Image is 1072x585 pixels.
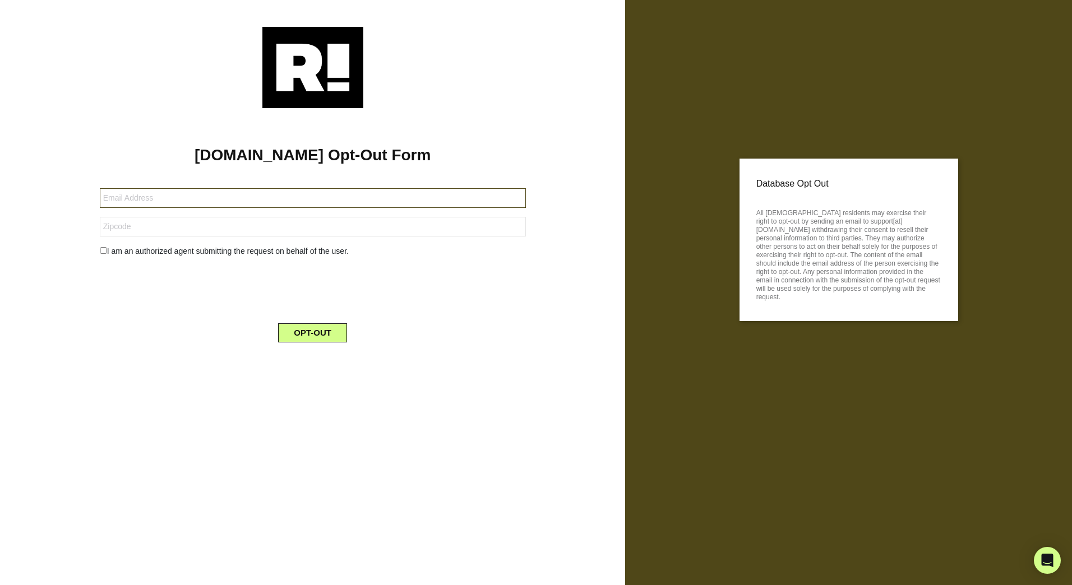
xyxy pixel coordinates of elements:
h1: [DOMAIN_NAME] Opt-Out Form [17,146,608,165]
p: All [DEMOGRAPHIC_DATA] residents may exercise their right to opt-out by sending an email to suppo... [756,206,941,301]
div: I am an authorized agent submitting the request on behalf of the user. [91,245,534,257]
button: OPT-OUT [278,323,347,342]
p: Database Opt Out [756,175,941,192]
iframe: reCAPTCHA [228,266,398,310]
input: Zipcode [100,217,526,236]
input: Email Address [100,188,526,208]
img: Retention.com [262,27,363,108]
div: Open Intercom Messenger [1034,547,1061,574]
